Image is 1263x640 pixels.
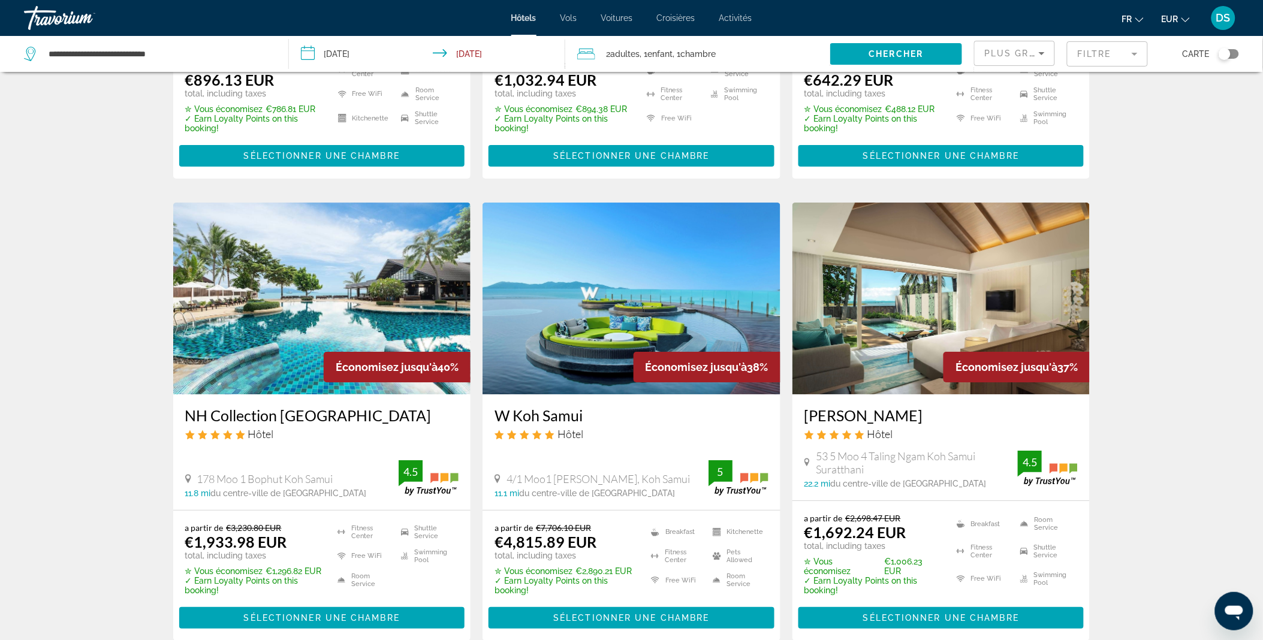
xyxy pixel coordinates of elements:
[645,523,707,541] li: Breakfast
[719,13,752,23] a: Activités
[173,203,471,394] img: Hotel image
[804,89,942,98] p: total, including taxes
[185,406,459,424] a: NH Collection [GEOGRAPHIC_DATA]
[951,541,1014,562] li: Fitness Center
[495,114,632,133] p: ✓ Earn Loyalty Points on this booking!
[553,151,709,161] span: Sélectionner une chambre
[816,449,1018,476] span: 53 5 Moo 4 Taling Ngam Koh Samui Suratthani
[601,13,633,23] span: Voitures
[1067,41,1148,67] button: Filter
[1014,85,1078,103] li: Shuttle Service
[495,488,519,498] span: 11.1 mi
[495,533,596,551] ins: €4,815.89 EUR
[560,13,577,23] a: Vols
[984,49,1128,58] span: Plus grandes économies
[680,49,716,59] span: Chambre
[645,571,707,589] li: Free WiFi
[289,36,566,72] button: Check-in date: Dec 24, 2025 Check-out date: Dec 30, 2025
[211,488,367,498] span: du centre-ville de [GEOGRAPHIC_DATA]
[951,513,1014,535] li: Breakfast
[185,551,322,560] p: total, including taxes
[1162,10,1190,28] button: Change currency
[495,406,768,424] h3: W Koh Samui
[489,145,774,167] button: Sélectionner une chambre
[804,541,942,551] p: total, including taxes
[955,361,1057,373] span: Économisez jusqu'à
[798,607,1084,629] button: Sélectionner une chambre
[336,361,438,373] span: Économisez jusqu'à
[331,523,395,541] li: Fitness Center
[792,203,1090,394] a: Hotel image
[951,85,1014,103] li: Fitness Center
[332,85,396,103] li: Free WiFi
[707,547,768,565] li: Pets Allowed
[798,610,1084,623] a: Sélectionner une chambre
[1122,14,1132,24] span: fr
[495,576,636,595] p: ✓ Earn Loyalty Points on this booking!
[1183,46,1210,62] span: Carte
[804,406,1078,424] a: [PERSON_NAME]
[705,85,768,103] li: Swimming Pool
[709,464,733,479] div: 5
[1162,14,1178,24] span: EUR
[804,513,843,523] span: a partir de
[197,472,333,485] span: 178 Moo 1 Bophut Koh Samui
[707,571,768,589] li: Room Service
[185,488,211,498] span: 11.8 mi
[869,49,924,59] span: Chercher
[495,427,768,440] div: 5 star Hotel
[1208,5,1239,31] button: User Menu
[244,613,400,623] span: Sélectionner une chambre
[179,145,465,167] button: Sélectionner une chambre
[1210,49,1239,59] button: Toggle map
[511,13,536,23] a: Hôtels
[483,203,780,394] a: Hotel image
[185,533,287,551] ins: €1,933.98 EUR
[798,148,1084,161] a: Sélectionner une chambre
[399,460,459,496] img: trustyou-badge.svg
[332,109,396,127] li: Kitchenette
[179,607,465,629] button: Sélectionner une chambre
[804,523,906,541] ins: €1,692.24 EUR
[944,352,1090,382] div: 37%
[565,36,830,72] button: Travelers: 2 adults, 1 child
[606,46,640,62] span: 2
[248,427,274,440] span: Hôtel
[863,613,1019,623] span: Sélectionner une chambre
[185,523,224,533] span: a partir de
[863,151,1019,161] span: Sélectionner une chambre
[804,479,831,488] span: 22.2 mi
[804,576,942,595] p: ✓ Earn Loyalty Points on this booking!
[324,352,471,382] div: 40%
[673,46,716,62] span: , 1
[804,104,882,114] span: ✮ Vous économisez
[831,479,987,488] span: du centre-ville de [GEOGRAPHIC_DATA]
[1014,513,1078,535] li: Room Service
[610,49,640,59] span: Adultes
[331,571,395,589] li: Room Service
[489,610,774,623] a: Sélectionner une chambre
[641,109,704,127] li: Free WiFi
[1215,592,1253,630] iframe: Button to launch messaging window
[24,2,144,34] a: Travorium
[395,109,459,127] li: Shuttle Service
[495,71,596,89] ins: €1,032.94 EUR
[399,464,423,479] div: 4.5
[634,352,780,382] div: 38%
[804,427,1078,440] div: 5 star Hotel
[557,427,583,440] span: Hôtel
[495,523,533,533] span: a partir de
[641,85,704,103] li: Fitness Center
[804,104,942,114] p: €488.12 EUR
[495,566,636,576] p: €2,890.21 EUR
[951,109,1014,127] li: Free WiFi
[1014,541,1078,562] li: Shuttle Service
[804,557,882,576] span: ✮ Vous économisez
[185,89,323,98] p: total, including taxes
[1122,10,1144,28] button: Change language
